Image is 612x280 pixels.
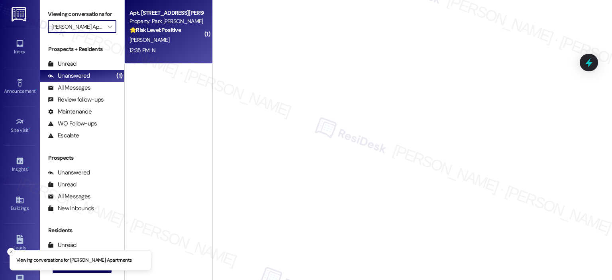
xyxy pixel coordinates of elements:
span: • [29,126,30,132]
label: Viewing conversations for [48,8,116,20]
div: New Inbounds [48,204,94,213]
div: Unread [48,60,76,68]
button: Close toast [7,248,15,256]
img: ResiDesk Logo [12,7,28,22]
div: All Messages [48,192,90,201]
div: Property: Park [PERSON_NAME] Apartments [129,17,203,25]
div: Residents [40,226,124,235]
a: Inbox [4,37,36,58]
input: All communities [51,20,104,33]
a: Site Visit • [4,115,36,137]
div: Apt. [STREET_ADDRESS][PERSON_NAME] [129,9,203,17]
div: Unread [48,180,76,189]
a: Buildings [4,193,36,215]
span: • [35,87,37,93]
p: Viewing conversations for [PERSON_NAME] Apartments [16,257,131,264]
span: • [27,165,29,171]
i:  [108,23,112,30]
div: 12:35 PM: N [129,47,155,54]
div: Unread [48,241,76,249]
div: Prospects [40,154,124,162]
div: Prospects + Residents [40,45,124,53]
div: WO Follow-ups [48,119,97,128]
span: [PERSON_NAME] [129,36,169,43]
div: All Messages [48,84,90,92]
a: Insights • [4,154,36,176]
div: Maintenance [48,108,92,116]
strong: 🌟 Risk Level: Positive [129,26,181,33]
div: Unanswered [48,72,90,80]
a: Leads [4,233,36,254]
div: Escalate [48,131,79,140]
div: Review follow-ups [48,96,104,104]
div: (1) [114,70,124,82]
div: Unanswered [48,168,90,177]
